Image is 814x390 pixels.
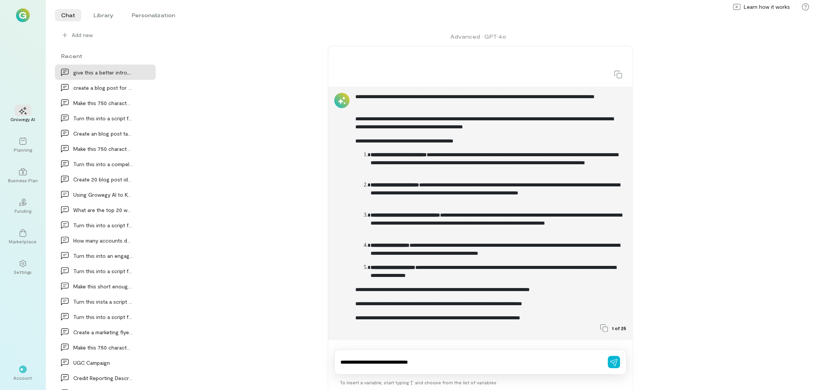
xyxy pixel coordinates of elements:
span: Add new [72,31,150,39]
div: Make this 750 characters or less and remove the e… [73,99,133,107]
span: Learn how it works [744,3,790,11]
div: Marketplace [9,238,37,244]
div: To insert a variable, start typing ‘[’ and choose from the list of variables [334,375,627,390]
div: Using Growegy AI to Keep You Moving [73,191,133,199]
div: Turn this into a script for a facebook reel: Cur… [73,221,133,229]
div: Credit Reporting Descrepancies [73,374,133,382]
div: What are the top 20 ways small business owners ca… [73,206,133,214]
div: Planning [14,147,32,153]
a: Settings [9,254,37,281]
li: Chat [55,9,81,21]
div: How many accounts do I need to build a business c… [73,236,133,244]
li: Personalization [126,9,181,21]
div: Settings [14,269,32,275]
div: Make this 750 characters or less: Paying Before… [73,343,133,351]
div: Account [14,375,32,381]
span: 1 of 25 [613,325,627,331]
div: Turn this into a script for a facebook reel: Wha… [73,313,133,321]
div: Turn this into a compelling Reel script targeting… [73,160,133,168]
div: Growegy AI [11,116,35,122]
div: Make this short enough for a quarter page flyer:… [73,282,133,290]
a: Growegy AI [9,101,37,128]
div: Make this 750 characters or less without missing… [73,145,133,153]
div: UGC Campaign [73,359,133,367]
div: Turn this into a script for an Instagram Reel: W… [73,267,133,275]
div: Create a marketing flyer for the company Re-Leash… [73,328,133,336]
li: Library [87,9,119,21]
div: Create 20 blog post ideas for Growegy, Inc. (Grow… [73,175,133,183]
div: give this a better intro, it will be a script for… [73,68,133,76]
div: create a blog post for Growegy, Inc. (Everything… [73,84,133,92]
a: Marketplace [9,223,37,251]
a: Planning [9,131,37,159]
div: Turn this into an engaging script for a social me… [73,252,133,260]
div: Recent [55,52,156,60]
div: Funding [15,208,31,214]
a: Funding [9,193,37,220]
div: Turn this into a script for a Facebook Reel targe… [73,114,133,122]
div: Business Plan [8,177,38,183]
div: Turn this insta a script for an instagram reel:… [73,298,133,306]
a: Business Plan [9,162,37,189]
div: Create an blog post targeting Small Business Owne… [73,129,133,138]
